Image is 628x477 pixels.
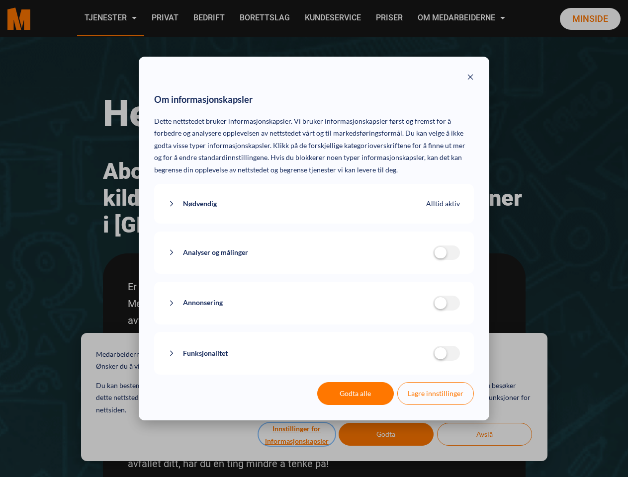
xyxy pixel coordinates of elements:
[154,115,474,176] p: Dette nettstedet bruker informasjonskapsler. Vi bruker informasjonskapsler først og fremst for å ...
[183,246,248,259] span: Analyser og målinger
[168,246,433,259] button: Analyser og målinger
[154,92,253,108] span: Om informasjonskapsler
[168,198,426,210] button: Nødvendig
[12,352,169,360] p: Jeg ønsker kommunikasjon fra Medarbeiderne AS.
[183,347,228,360] span: Funksjonalitet
[186,95,216,103] span: Etternavn
[168,347,433,360] button: Funksjonalitet
[186,136,235,144] span: Telefonnummer
[242,370,331,378] a: Retningslinjer for personvern
[2,353,9,360] input: Jeg ønsker kommunikasjon fra Medarbeiderne AS.
[317,382,394,405] button: Godta alle
[467,72,474,84] button: Close modal
[426,198,460,210] span: Alltid aktiv
[183,297,223,309] span: Annonsering
[183,198,217,210] span: Nødvendig
[397,382,474,405] button: Lagre innstillinger
[168,297,433,309] button: Annonsering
